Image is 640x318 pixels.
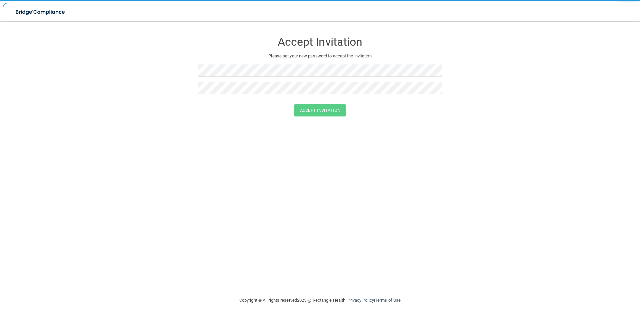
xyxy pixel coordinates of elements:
p: Please set your new password to accept the invitation [203,52,437,60]
button: Accept Invitation [294,104,346,116]
img: bridge_compliance_login_screen.278c3ca4.svg [10,5,71,19]
div: Copyright © All rights reserved 2025 @ Rectangle Health | | [198,290,442,311]
a: Privacy Policy [347,298,374,303]
h3: Accept Invitation [198,36,442,48]
a: Terms of Use [375,298,401,303]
